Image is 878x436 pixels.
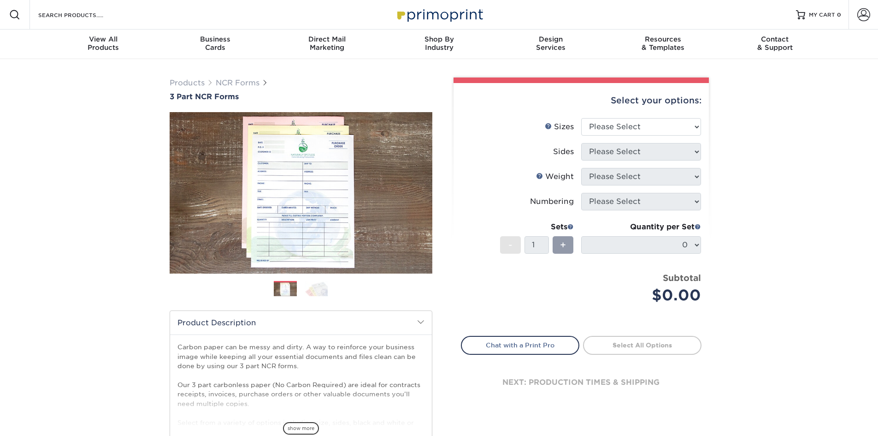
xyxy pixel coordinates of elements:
a: Direct MailMarketing [271,30,383,59]
span: View All [47,35,159,43]
div: Sides [553,146,574,157]
span: MY CART [809,11,835,19]
a: Products [170,78,205,87]
a: View AllProducts [47,30,159,59]
a: NCR Forms [216,78,259,87]
span: Business [159,35,271,43]
div: & Templates [607,35,719,52]
div: $0.00 [588,284,701,306]
a: Resources& Templates [607,30,719,59]
a: BusinessCards [159,30,271,59]
a: 3 Part NCR Forms [170,92,432,101]
span: Shop By [383,35,495,43]
a: Chat with a Print Pro [461,336,579,354]
div: Industry [383,35,495,52]
a: Shop ByIndustry [383,30,495,59]
div: Numbering [530,196,574,207]
a: Select All Options [583,336,701,354]
span: Direct Mail [271,35,383,43]
div: Select your options: [461,83,701,118]
span: 0 [837,12,841,18]
h2: Product Description [170,311,432,334]
div: next: production times & shipping [461,355,701,410]
div: Sizes [545,121,574,132]
span: 3 Part NCR Forms [170,92,239,101]
div: Cards [159,35,271,52]
span: Contact [719,35,831,43]
div: Sets [500,221,574,233]
div: & Support [719,35,831,52]
a: DesignServices [495,30,607,59]
img: Primoprint [393,5,485,24]
span: Resources [607,35,719,43]
a: Contact& Support [719,30,831,59]
span: show more [283,422,319,435]
span: + [560,238,566,252]
strong: Subtotal [663,273,701,283]
span: Design [495,35,607,43]
div: Marketing [271,35,383,52]
div: Services [495,35,607,52]
div: Quantity per Set [581,221,701,233]
img: 3 Part NCR Forms 01 [170,102,432,284]
img: NCR Forms 02 [305,281,328,297]
div: Products [47,35,159,52]
div: Weight [536,171,574,182]
img: NCR Forms 01 [274,281,297,298]
span: - [508,238,513,252]
input: SEARCH PRODUCTS..... [37,9,127,20]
